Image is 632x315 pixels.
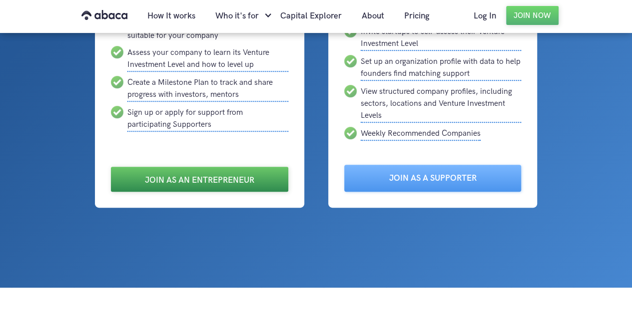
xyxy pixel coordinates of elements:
[127,46,288,72] div: Assess your company to learn its Venture Investment Level and how to level up
[361,55,522,81] div: Set up an organization profile with data to help founders find matching support
[361,25,522,51] div: Invite startups to self-assess their Venture Investment Level
[127,76,288,102] div: Create a Milestone Plan to track and share progress with investors, mentors
[344,165,522,192] a: Join as a Supporter
[361,85,522,123] div: View structured company profiles, including sectors, locations and Venture Investment Levels
[127,106,288,132] div: Sign up or apply for support from participating Supporters
[111,167,288,192] a: Join as an Entrepreneur
[361,127,481,141] div: Weekly Recommended Companies
[506,6,559,25] a: Join Now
